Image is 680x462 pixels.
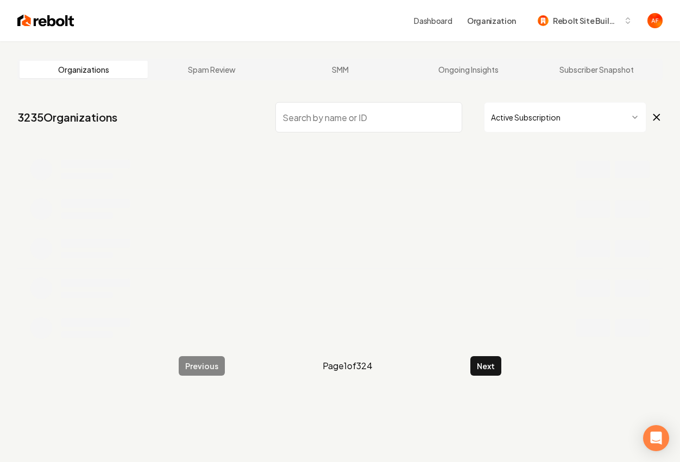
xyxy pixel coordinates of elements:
[20,61,148,78] a: Organizations
[461,11,522,30] button: Organization
[323,359,373,372] span: Page 1 of 324
[414,15,452,26] a: Dashboard
[404,61,532,78] a: Ongoing Insights
[148,61,276,78] a: Spam Review
[17,110,117,125] a: 3235Organizations
[538,15,549,26] img: Rebolt Site Builder
[643,425,669,451] div: Open Intercom Messenger
[647,13,663,28] img: Avan Fahimi
[275,102,462,132] input: Search by name or ID
[276,61,404,78] a: SMM
[470,356,501,376] button: Next
[647,13,663,28] button: Open user button
[17,13,74,28] img: Rebolt Logo
[532,61,660,78] a: Subscriber Snapshot
[553,15,619,27] span: Rebolt Site Builder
